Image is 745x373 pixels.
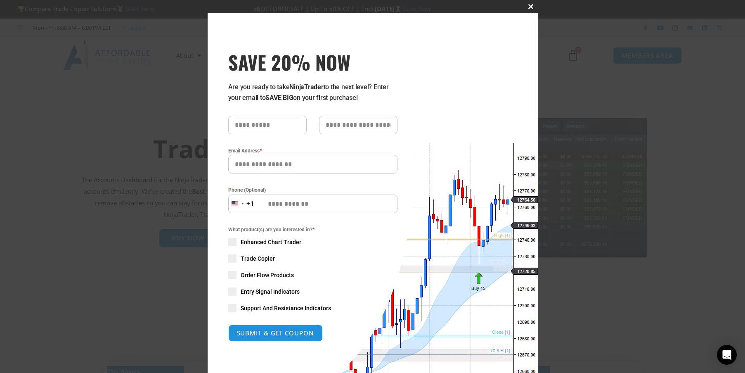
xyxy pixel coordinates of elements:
span: What product(s) are you interested in? [228,226,397,234]
span: Entry Signal Indicators [241,287,300,296]
label: Order Flow Products [228,271,397,279]
button: SUBMIT & GET COUPON [228,325,323,342]
label: Phone (Optional) [228,186,397,194]
span: Trade Copier [241,254,275,263]
label: Support And Resistance Indicators [228,304,397,312]
label: Enhanced Chart Trader [228,238,397,246]
label: Entry Signal Indicators [228,287,397,296]
button: Selected country [228,195,255,213]
strong: NinjaTrader [289,83,323,91]
span: Order Flow Products [241,271,294,279]
div: +1 [246,199,255,209]
div: Open Intercom Messenger [717,345,737,365]
label: Email Address [228,147,397,155]
span: Support And Resistance Indicators [241,304,331,312]
h3: SAVE 20% NOW [228,50,397,74]
strong: SAVE BIG [265,94,293,102]
p: Are you ready to take to the next level? Enter your email to on your first purchase! [228,82,397,103]
label: Trade Copier [228,254,397,263]
span: Enhanced Chart Trader [241,238,301,246]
